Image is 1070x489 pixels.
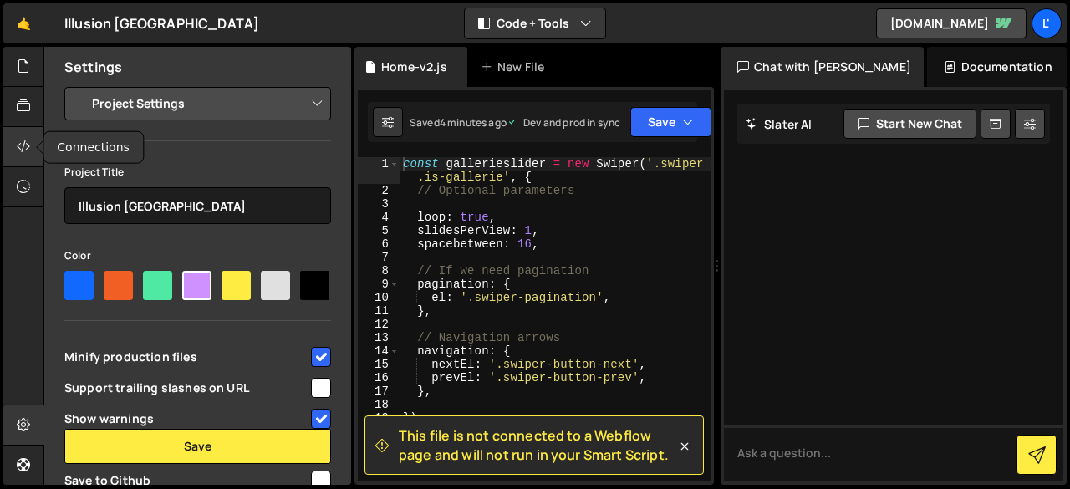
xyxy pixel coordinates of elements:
[358,291,400,304] div: 10
[358,425,400,438] div: 20
[399,426,676,464] span: This file is not connected to a Webflow page and will not run in your Smart Script.
[358,411,400,425] div: 19
[630,107,711,137] button: Save
[64,472,308,489] span: Save to Github
[358,197,400,211] div: 3
[358,398,400,411] div: 18
[876,8,1027,38] a: [DOMAIN_NAME]
[64,13,259,33] div: Illusion [GEOGRAPHIC_DATA]
[746,116,813,132] h2: Slater AI
[358,184,400,197] div: 2
[358,237,400,251] div: 6
[64,58,122,76] h2: Settings
[64,349,308,365] span: Minify production files
[927,47,1067,87] div: Documentation
[3,3,44,43] a: 🤙
[64,247,91,264] label: Color
[358,264,400,278] div: 8
[507,115,620,130] div: Dev and prod in sync
[843,109,976,139] button: Start new chat
[410,115,507,130] div: Saved
[358,211,400,224] div: 4
[64,410,308,427] span: Show warnings
[358,385,400,398] div: 17
[1032,8,1062,38] a: L'
[481,59,551,75] div: New File
[64,187,331,224] input: Project name
[721,47,924,87] div: Chat with [PERSON_NAME]
[381,59,447,75] div: Home-v2.js
[358,371,400,385] div: 16
[358,344,400,358] div: 14
[43,132,143,163] div: Connections
[64,379,308,396] span: Support trailing slashes on URL
[358,318,400,331] div: 12
[358,331,400,344] div: 13
[64,164,124,181] label: Project Title
[358,304,400,318] div: 11
[465,8,605,38] button: Code + Tools
[358,224,400,237] div: 5
[358,358,400,371] div: 15
[440,115,507,130] div: 4 minutes ago
[358,251,400,264] div: 7
[358,278,400,291] div: 9
[64,429,331,464] button: Save
[358,157,400,184] div: 1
